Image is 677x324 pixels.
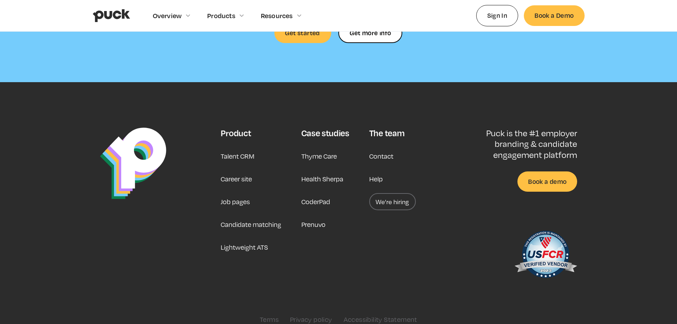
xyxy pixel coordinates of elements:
[301,170,343,187] a: Health Sherpa
[301,193,330,210] a: CoderPad
[514,227,577,284] img: US Federal Contractor Registration System for Award Management Verified Vendor Seal
[153,12,182,20] div: Overview
[463,128,577,160] p: Puck is the #1 employer branding & candidate engagement platform
[290,315,332,323] a: Privacy policy
[476,5,519,26] a: Sign In
[301,148,337,165] a: Thyme Care
[221,148,254,165] a: Talent CRM
[517,171,577,192] a: Book a demo
[207,12,235,20] div: Products
[344,315,417,323] a: Accessibility Statement
[100,128,166,199] img: Puck Logo
[274,23,331,43] a: Get started
[369,170,383,187] a: Help
[369,193,416,210] a: We’re hiring
[221,170,252,187] a: Career site
[301,128,349,138] div: Case studies
[221,193,250,210] a: Job pages
[338,23,402,43] form: Ready to find your people
[338,23,402,43] a: Get more info
[524,5,584,26] a: Book a Demo
[260,315,279,323] a: Terms
[221,128,251,138] div: Product
[221,216,281,233] a: Candidate matching
[221,239,268,256] a: Lightweight ATS
[369,148,393,165] a: Contact
[301,216,326,233] a: Prenuvo
[369,128,404,138] div: The team
[261,12,293,20] div: Resources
